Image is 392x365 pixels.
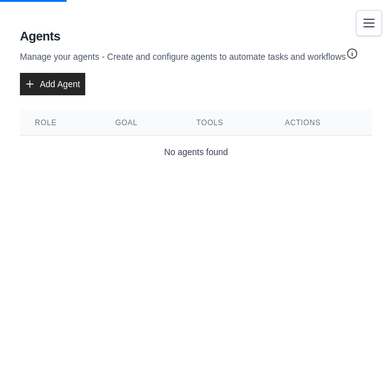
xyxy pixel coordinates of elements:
[20,45,358,63] p: Manage your agents - Create and configure agents to automate tasks and workflows
[356,10,382,36] button: Toggle navigation
[20,73,85,95] a: Add Agent
[20,136,372,169] td: No agents found
[20,27,358,45] h2: Agents
[100,110,181,136] th: Goal
[20,110,100,136] th: Role
[270,110,372,136] th: Actions
[182,110,270,136] th: Tools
